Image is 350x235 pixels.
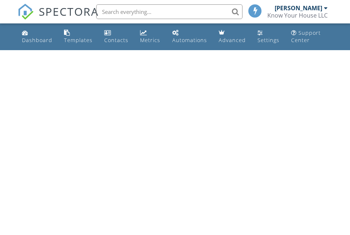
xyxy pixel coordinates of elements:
[216,26,249,47] a: Advanced
[169,26,210,47] a: Automations (Basic)
[140,37,160,44] div: Metrics
[22,37,52,44] div: Dashboard
[137,26,164,47] a: Metrics
[39,4,99,19] span: SPECTORA
[291,29,321,44] div: Support Center
[219,37,246,44] div: Advanced
[257,37,279,44] div: Settings
[18,10,99,25] a: SPECTORA
[288,26,331,47] a: Support Center
[255,26,282,47] a: Settings
[172,37,207,44] div: Automations
[101,26,131,47] a: Contacts
[64,37,93,44] div: Templates
[61,26,95,47] a: Templates
[104,37,128,44] div: Contacts
[275,4,322,12] div: [PERSON_NAME]
[96,4,242,19] input: Search everything...
[267,12,328,19] div: Know Your House LLC
[18,4,34,20] img: The Best Home Inspection Software - Spectora
[19,26,55,47] a: Dashboard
